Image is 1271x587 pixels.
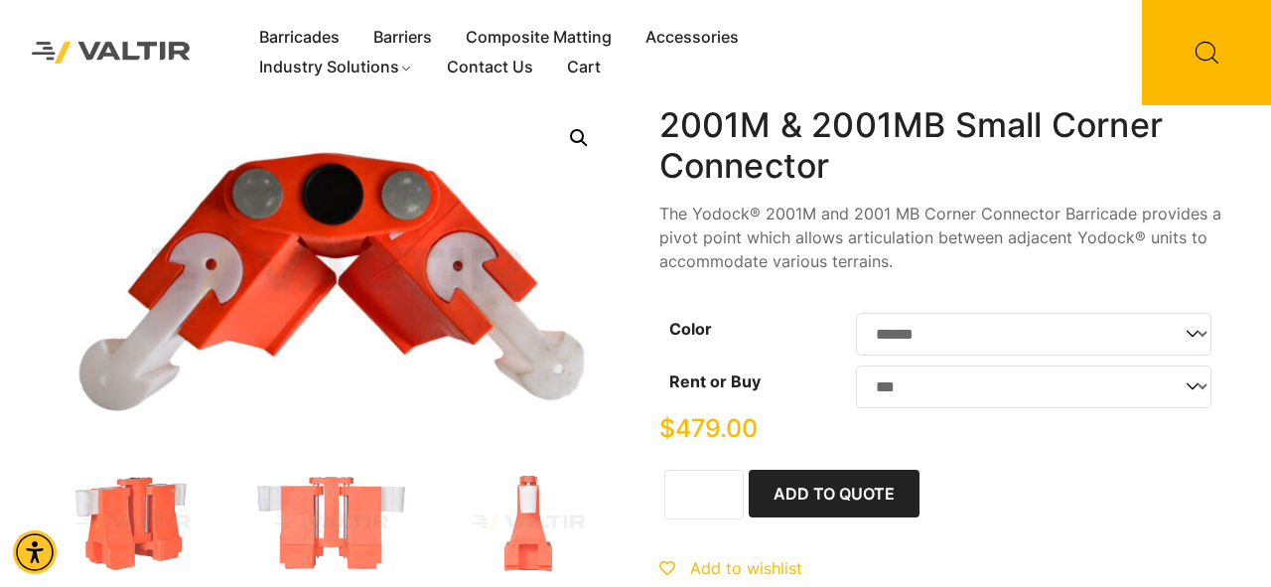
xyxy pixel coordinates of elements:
[659,413,758,443] bdi: 479.00
[15,25,208,79] img: Valtir Rentals
[50,473,217,573] img: 2001_LG_Corner_Org_3Q-2.jpg
[749,470,919,517] button: Add to Quote
[242,23,356,53] a: Barricades
[247,473,415,573] img: An orange industrial tool with two metal rods and white components on the sides, designed for spe...
[664,470,744,519] input: Product quantity
[690,558,802,578] span: Add to wishlist
[550,53,618,82] a: Cart
[13,530,57,574] div: Accessibility Menu
[629,23,756,53] a: Accessories
[669,371,761,391] label: Rent or Buy
[242,53,430,82] a: Industry Solutions
[356,23,449,53] a: Barriers
[659,105,1221,187] h1: 2001M & 2001MB Small Corner Connector
[449,23,629,53] a: Composite Matting
[430,53,550,82] a: Contact Us
[659,202,1221,273] p: The Yodock® 2001M and 2001 MB Corner Connector Barricade provides a pivot point which allows arti...
[659,413,675,443] span: $
[659,558,802,578] a: Add to wishlist
[669,319,712,339] label: Color
[445,473,613,573] img: An orange industrial tool with a white cylindrical component on top, designed for specific mechan...
[561,120,597,156] a: 🔍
